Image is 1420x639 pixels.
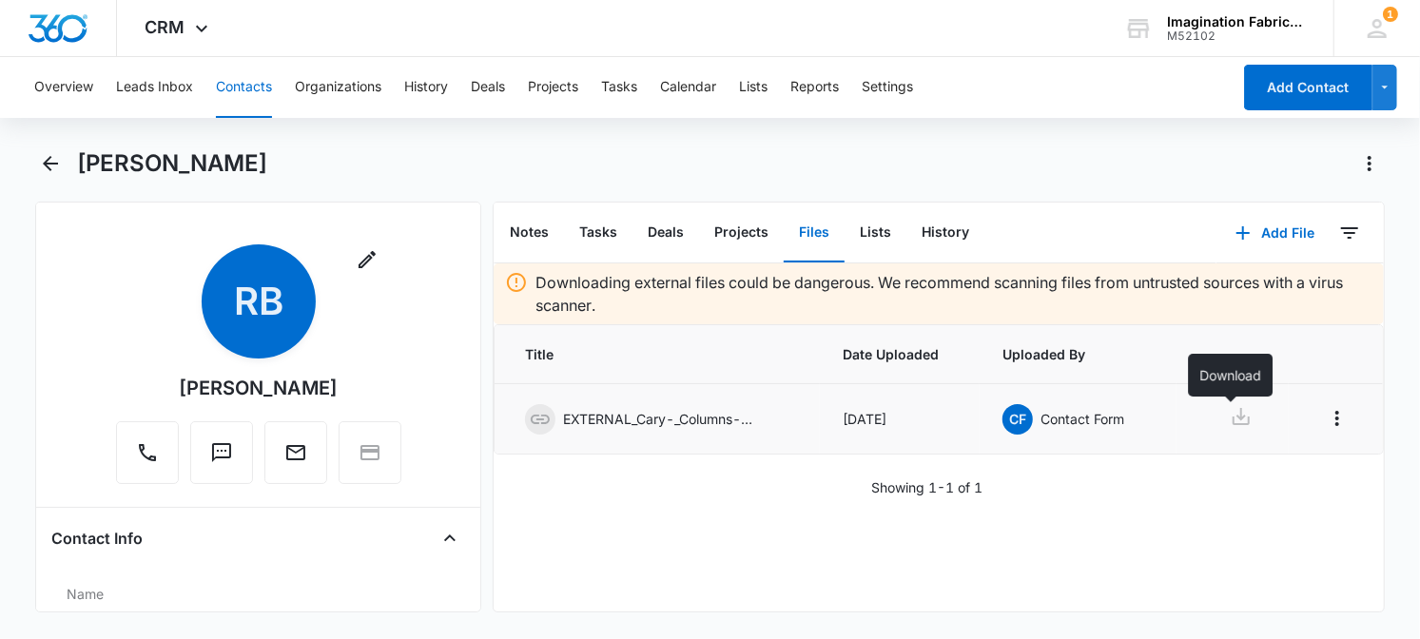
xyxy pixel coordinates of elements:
[264,421,327,484] button: Email
[1216,210,1334,256] button: Add File
[51,527,143,550] h4: Contact Info
[632,203,699,262] button: Deals
[660,57,716,118] button: Calendar
[116,421,179,484] button: Call
[1322,403,1352,434] button: Overflow Menu
[1244,65,1372,110] button: Add Contact
[1334,218,1365,248] button: Filters
[67,608,450,630] dd: [PERSON_NAME]
[216,57,272,118] button: Contacts
[790,57,839,118] button: Reports
[179,374,338,402] div: [PERSON_NAME]
[601,57,637,118] button: Tasks
[146,17,185,37] span: CRM
[202,244,316,358] span: RB
[525,344,797,364] span: Title
[1002,344,1154,364] span: Uploaded By
[1354,148,1385,179] button: Actions
[1188,354,1273,397] div: Download
[871,477,982,497] p: Showing 1-1 of 1
[1383,7,1398,22] span: 1
[1383,7,1398,22] div: notifications count
[1167,29,1306,43] div: account id
[1002,404,1033,435] span: CF
[784,203,845,262] button: Files
[1041,409,1124,429] p: Contact Form
[264,451,327,467] a: Email
[535,271,1372,317] p: Downloading external files could be dangerous. We recommend scanning files from untrusted sources...
[843,344,957,364] span: Date Uploaded
[820,384,980,455] td: [DATE]
[1167,14,1306,29] div: account name
[67,584,450,604] label: Name
[35,148,65,179] button: Back
[404,57,448,118] button: History
[906,203,984,262] button: History
[116,57,193,118] button: Leads Inbox
[190,451,253,467] a: Text
[528,57,578,118] button: Projects
[862,57,913,118] button: Settings
[116,451,179,467] a: Call
[34,57,93,118] button: Overview
[563,409,753,429] p: EXTERNAL_Cary-_Columns-.pdf
[471,57,505,118] button: Deals
[739,57,768,118] button: Lists
[295,57,381,118] button: Organizations
[845,203,906,262] button: Lists
[190,421,253,484] button: Text
[51,576,465,639] div: Name[PERSON_NAME]
[435,523,465,553] button: Close
[77,149,267,178] h1: [PERSON_NAME]
[699,203,784,262] button: Projects
[495,203,564,262] button: Notes
[564,203,632,262] button: Tasks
